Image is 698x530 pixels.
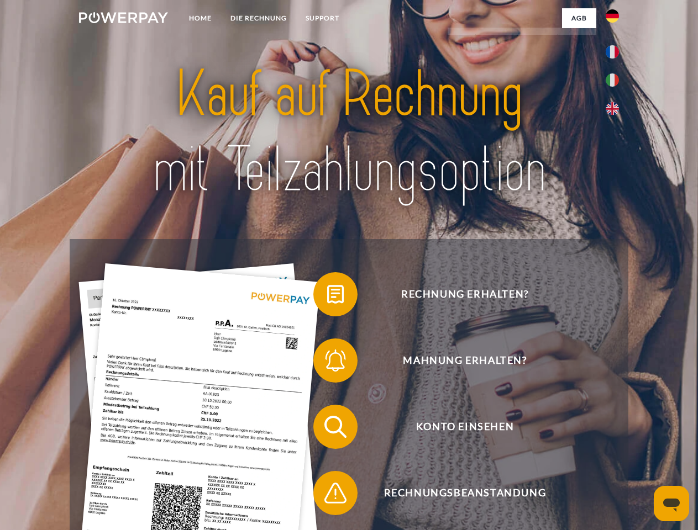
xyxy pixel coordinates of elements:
[329,405,600,449] span: Konto einsehen
[654,486,689,521] iframe: Schaltfläche zum Öffnen des Messaging-Fensters
[313,272,601,316] button: Rechnung erhalten?
[79,12,168,23] img: logo-powerpay-white.svg
[606,73,619,87] img: it
[322,413,349,441] img: qb_search.svg
[448,28,596,47] a: AGB (Kauf auf Rechnung)
[313,405,601,449] button: Konto einsehen
[606,9,619,23] img: de
[106,53,592,211] img: title-powerpay_de.svg
[606,102,619,115] img: en
[313,471,601,515] button: Rechnungsbeanstandung
[322,479,349,507] img: qb_warning.svg
[180,8,221,28] a: Home
[606,45,619,59] img: fr
[313,338,601,383] button: Mahnung erhalten?
[562,8,596,28] a: agb
[329,471,600,515] span: Rechnungsbeanstandung
[296,8,349,28] a: SUPPORT
[322,347,349,374] img: qb_bell.svg
[329,272,600,316] span: Rechnung erhalten?
[221,8,296,28] a: DIE RECHNUNG
[322,280,349,308] img: qb_bill.svg
[329,338,600,383] span: Mahnung erhalten?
